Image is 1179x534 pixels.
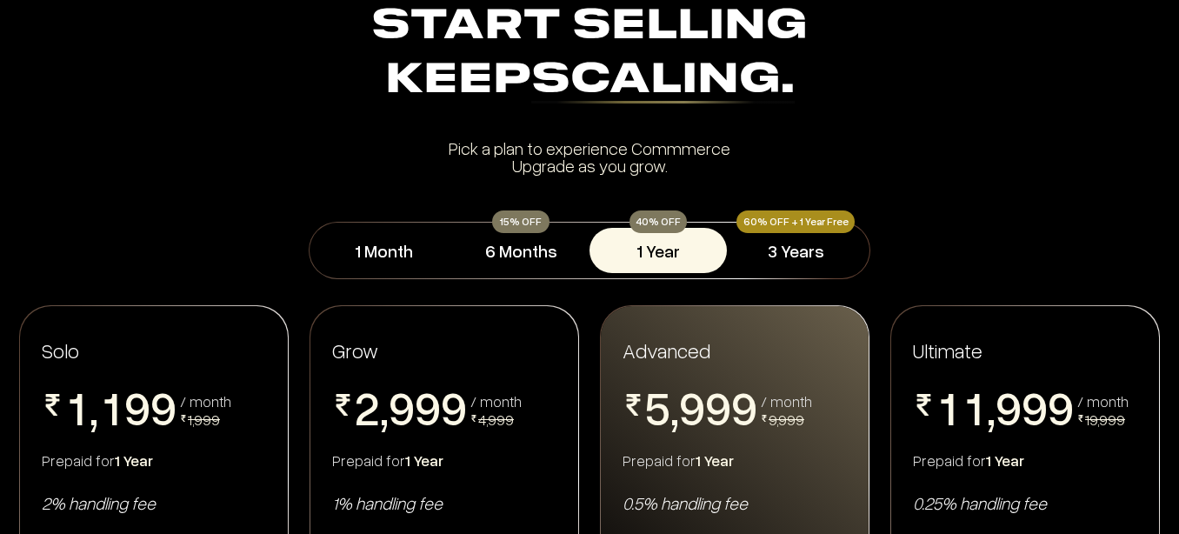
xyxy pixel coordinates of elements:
span: 6 [644,431,670,477]
div: 60% OFF + 1 Year Free [736,210,855,233]
span: 1 [63,384,90,431]
img: pricing-rupee [913,394,935,416]
div: / month [761,393,812,409]
img: pricing-rupee [470,415,477,422]
button: 1 Month [315,228,452,273]
span: 9 [124,384,150,431]
button: 6 Months [452,228,589,273]
span: 9 [389,384,415,431]
span: 1 Year [986,451,1024,470]
span: Ultimate [913,337,982,364]
img: pricing-rupee [332,394,354,416]
div: Prepaid for [42,450,266,471]
button: 1 Year [589,228,727,273]
span: 9 [415,384,441,431]
div: 40% OFF [629,210,687,233]
span: 9 [705,384,731,431]
span: 9 [679,384,705,431]
span: 1 Year [405,451,443,470]
span: 5 [644,384,670,431]
span: 1 Year [696,451,734,470]
span: 2 [354,384,380,431]
span: 9,999 [769,410,804,429]
span: Grow [332,337,378,363]
span: 1 Year [115,451,153,470]
span: 4,999 [478,410,514,429]
div: Prepaid for [332,450,556,471]
div: 15% OFF [492,210,550,233]
img: pricing-rupee [1077,415,1084,422]
span: 1,999 [188,410,220,429]
span: 9 [441,384,467,431]
span: 2 [935,431,961,477]
span: Advanced [623,337,710,364]
button: 3 Years [727,228,864,273]
span: 9 [1022,384,1048,431]
span: Solo [42,337,79,363]
span: 1 [935,384,961,431]
div: Prepaid for [913,450,1137,471]
span: 19,999 [1085,410,1125,429]
span: 9 [150,384,177,431]
span: , [90,384,98,436]
div: Pick a plan to experience Commmerce Upgrade as you grow. [104,139,1075,174]
div: / month [180,393,231,409]
div: Scaling. [531,60,795,103]
div: / month [470,393,522,409]
span: 2 [63,431,90,477]
div: / month [1077,393,1129,409]
span: 1 [961,384,987,431]
div: Keep [104,54,1075,108]
div: 2% handling fee [42,491,266,514]
img: pricing-rupee [623,394,644,416]
span: , [380,384,389,436]
span: , [670,384,679,436]
span: 9 [996,384,1022,431]
span: 9 [1048,384,1074,431]
img: pricing-rupee [180,415,187,422]
img: pricing-rupee [42,394,63,416]
span: 9 [731,384,757,431]
div: 0.5% handling fee [623,491,847,514]
span: 3 [354,431,380,477]
div: 1% handling fee [332,491,556,514]
span: 1 [98,384,124,431]
div: 0.25% handling fee [913,491,1137,514]
img: pricing-rupee [761,415,768,422]
span: 2 [98,431,124,477]
span: 2 [961,431,987,477]
span: , [987,384,996,436]
div: Prepaid for [623,450,847,471]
